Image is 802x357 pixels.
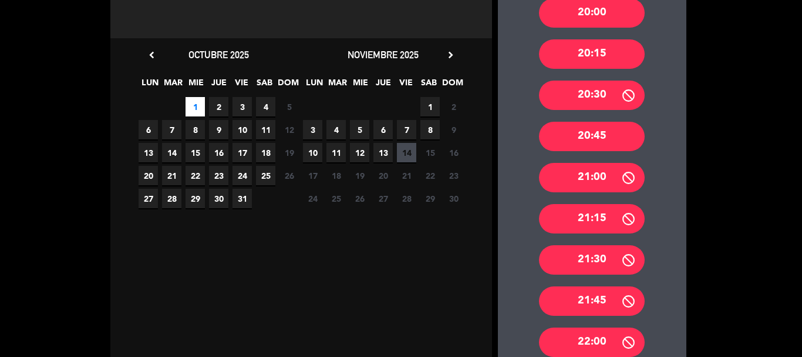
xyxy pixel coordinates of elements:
span: 12 [279,120,299,139]
span: 9 [209,120,228,139]
span: 29 [186,189,205,208]
span: 25 [256,166,275,185]
div: 21:30 [539,245,645,275]
div: 22:00 [539,328,645,357]
span: LUN [305,76,324,95]
span: 12 [350,143,369,162]
span: JUE [209,76,228,95]
span: 27 [139,189,158,208]
div: 21:00 [539,163,645,192]
div: 21:15 [539,204,645,233]
span: LUN [140,76,160,95]
span: 11 [326,143,346,162]
span: JUE [373,76,393,95]
span: MIE [351,76,370,95]
div: 20:45 [539,122,645,151]
span: noviembre 2025 [348,49,419,61]
span: 25 [326,189,346,208]
span: 4 [326,120,346,139]
i: chevron_left [146,49,158,61]
div: 20:15 [539,39,645,69]
span: 21 [397,166,416,185]
div: 20:30 [539,81,645,110]
span: 1 [420,97,440,116]
span: 4 [256,97,275,116]
span: 8 [186,120,205,139]
span: 27 [373,189,393,208]
span: 8 [420,120,440,139]
span: DOM [442,76,461,95]
span: VIE [396,76,416,95]
span: 22 [420,166,440,185]
span: 19 [279,143,299,162]
span: SAB [255,76,274,95]
span: 26 [279,166,299,185]
span: MAR [328,76,347,95]
div: 21:45 [539,286,645,316]
span: 24 [303,189,322,208]
span: 20 [139,166,158,185]
span: 6 [373,120,393,139]
span: SAB [419,76,439,95]
span: 7 [162,120,181,139]
span: 26 [350,189,369,208]
span: 19 [350,166,369,185]
span: DOM [278,76,297,95]
span: 22 [186,166,205,185]
span: 2 [444,97,463,116]
span: 1 [186,97,205,116]
span: 2 [209,97,228,116]
span: 18 [256,143,275,162]
span: VIE [232,76,251,95]
span: 18 [326,166,346,185]
span: 30 [444,189,463,208]
span: 28 [162,189,181,208]
span: 30 [209,189,228,208]
span: 28 [397,189,416,208]
span: octubre 2025 [188,49,249,61]
span: 3 [303,120,322,139]
span: 20 [373,166,393,185]
span: MAR [163,76,183,95]
span: 3 [232,97,252,116]
span: 14 [162,143,181,162]
span: 5 [350,120,369,139]
span: 15 [420,143,440,162]
span: 7 [397,120,416,139]
span: 14 [397,143,416,162]
span: 16 [444,143,463,162]
span: 23 [209,166,228,185]
span: 13 [139,143,158,162]
span: 29 [420,189,440,208]
span: 11 [256,120,275,139]
span: 10 [232,120,252,139]
span: 31 [232,189,252,208]
span: 5 [279,97,299,116]
span: 13 [373,143,393,162]
span: 9 [444,120,463,139]
span: 21 [162,166,181,185]
span: 23 [444,166,463,185]
span: 17 [232,143,252,162]
span: 6 [139,120,158,139]
span: 24 [232,166,252,185]
span: MIE [186,76,205,95]
span: 16 [209,143,228,162]
span: 10 [303,143,322,162]
i: chevron_right [444,49,457,61]
span: 15 [186,143,205,162]
span: 17 [303,166,322,185]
